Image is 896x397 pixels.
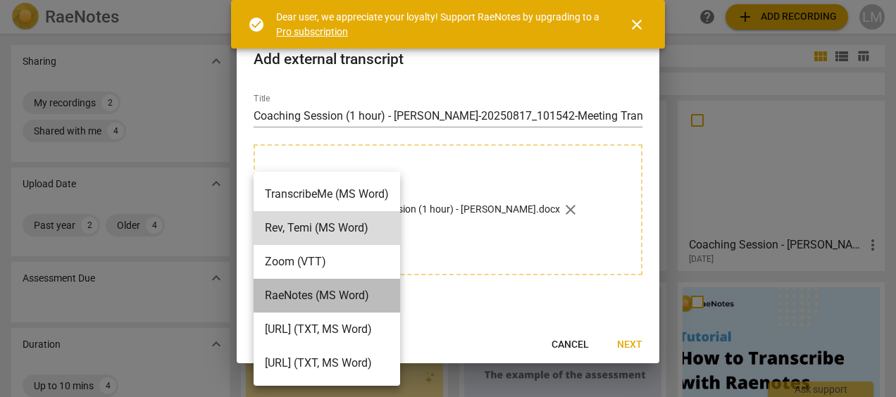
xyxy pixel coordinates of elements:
[254,211,400,245] li: Rev, Temi (MS Word)
[254,346,400,380] li: [URL] (TXT, MS Word)
[254,177,400,211] li: TranscribeMe (MS Word)
[248,16,265,33] span: check_circle
[254,245,400,279] li: Zoom (VTT)
[620,8,654,42] button: Close
[276,26,348,37] a: Pro subscription
[628,16,645,33] span: close
[276,10,603,39] div: Dear user, we appreciate your loyalty! Support RaeNotes by upgrading to a
[254,279,400,313] li: RaeNotes (MS Word)
[254,313,400,346] li: [URL] (TXT, MS Word)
